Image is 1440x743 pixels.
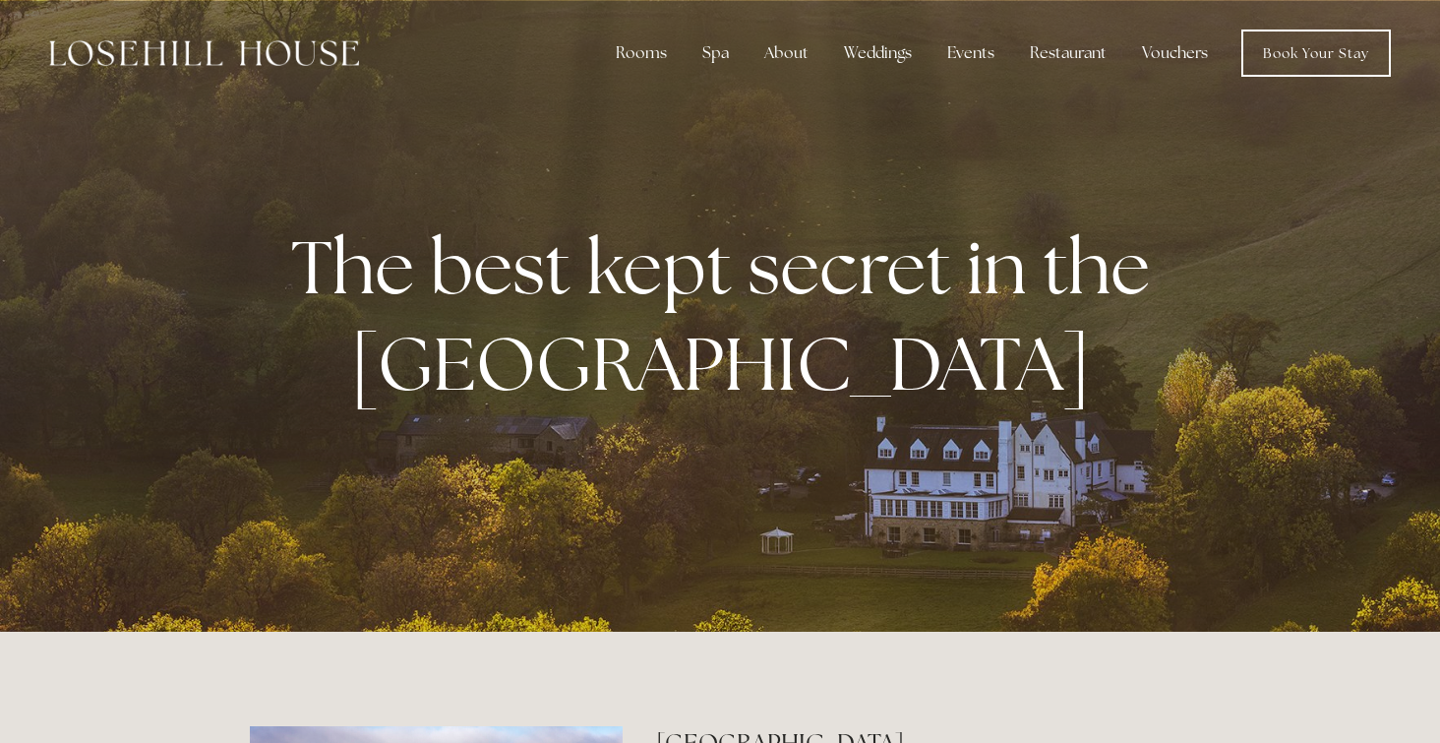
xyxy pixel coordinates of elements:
[1126,33,1224,73] a: Vouchers
[1014,33,1122,73] div: Restaurant
[931,33,1010,73] div: Events
[291,218,1166,411] strong: The best kept secret in the [GEOGRAPHIC_DATA]
[687,33,745,73] div: Spa
[600,33,683,73] div: Rooms
[749,33,824,73] div: About
[49,40,359,66] img: Losehill House
[828,33,928,73] div: Weddings
[1241,30,1391,77] a: Book Your Stay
